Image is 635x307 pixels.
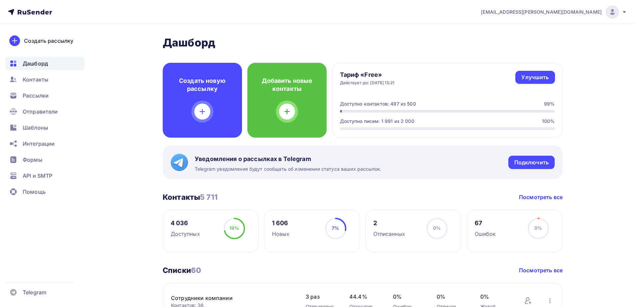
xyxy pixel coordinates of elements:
a: Сотрудники компании [171,294,284,302]
span: Уведомления о рассылках в Telegram [195,155,381,163]
span: Формы [23,156,42,164]
div: Создать рассылку [24,37,73,45]
div: Улучшить [521,73,549,81]
span: Отправители [23,108,58,116]
span: 0% [393,293,423,301]
h4: Добавить новые контакты [258,77,316,93]
span: Telegram уведомления будут сообщать об изменении статуса ваших рассылок. [195,166,381,172]
span: Telegram [23,288,46,296]
span: Помощь [23,188,46,196]
div: Новых [272,230,290,238]
span: 7% [332,225,339,231]
span: Дашборд [23,59,48,67]
span: Контакты [23,75,48,84]
div: 67 [475,219,496,227]
span: 0% [534,225,542,231]
div: 1 606 [272,219,290,227]
a: Посмотреть все [519,266,563,274]
div: 2 [373,219,405,227]
div: 4 036 [171,219,200,227]
a: Отправители [5,105,85,118]
h2: Дашборд [163,36,563,49]
div: Доступных [171,230,200,238]
span: API и SMTP [23,172,52,180]
div: 100% [542,118,555,125]
h3: Контакты [163,192,218,202]
span: 44.4% [349,293,380,301]
div: 99% [544,101,555,107]
span: Рассылки [23,92,49,100]
a: [EMAIL_ADDRESS][PERSON_NAME][DOMAIN_NAME] [481,5,627,19]
span: 0% [433,225,441,231]
a: Формы [5,153,85,166]
a: Шаблоны [5,121,85,134]
h4: Тариф «Free» [340,71,395,79]
div: Подключить [514,159,549,166]
div: Действует до: [DATE] 15:21 [340,80,395,86]
h4: Создать новую рассылку [173,77,231,93]
a: Рассылки [5,89,85,102]
a: Контакты [5,73,85,86]
a: Посмотреть все [519,193,563,201]
span: 0% [480,293,511,301]
span: Шаблоны [23,124,48,132]
span: 0% [437,293,467,301]
span: 19% [229,225,239,231]
div: Ошибок [475,230,496,238]
h3: Списки [163,266,201,275]
div: Отписанных [373,230,405,238]
span: 60 [191,266,201,275]
span: [EMAIL_ADDRESS][PERSON_NAME][DOMAIN_NAME] [481,9,602,15]
span: 5 711 [200,193,218,201]
div: Доступно писем: 1 991 из 2 000 [340,118,414,125]
div: Доступно контактов: 497 из 500 [340,101,416,107]
span: 3 раз [306,293,336,301]
span: Интеграции [23,140,55,148]
a: Дашборд [5,57,85,70]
